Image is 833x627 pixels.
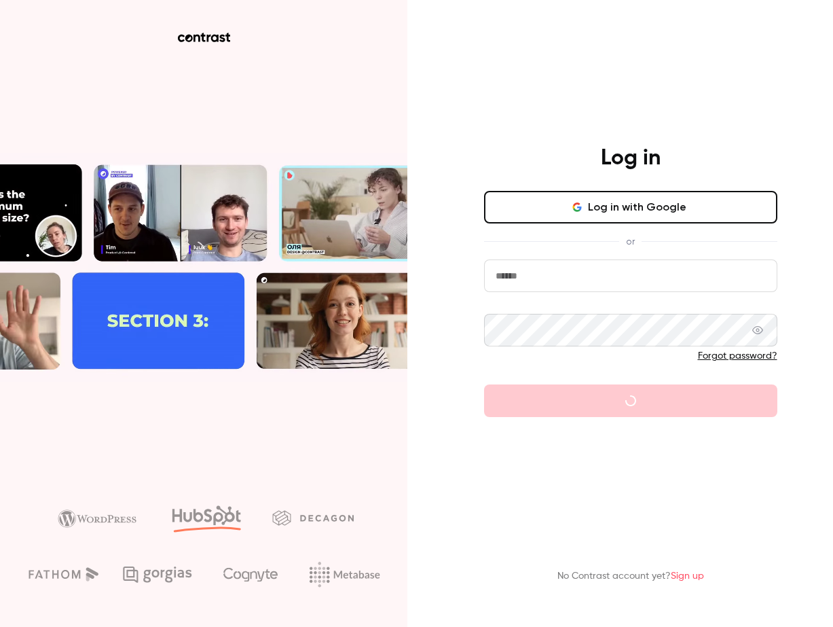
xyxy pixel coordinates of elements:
img: decagon [272,510,354,525]
h4: Log in [601,145,661,172]
a: Forgot password? [698,351,777,361]
button: Log in with Google [484,191,777,223]
p: No Contrast account yet? [557,569,704,584]
a: Sign up [671,571,704,581]
span: or [619,234,642,249]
